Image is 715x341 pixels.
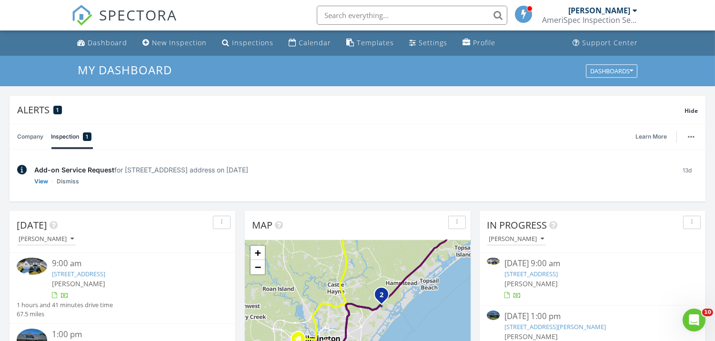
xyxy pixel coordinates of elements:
[635,132,673,141] a: Learn More
[34,177,48,186] a: View
[78,62,172,78] span: My Dashboard
[342,34,398,52] a: Templates
[218,34,277,52] a: Inspections
[542,15,637,25] div: AmeriSpec Inspection Services
[459,34,499,52] a: Company Profile
[57,107,59,113] span: 1
[52,258,211,270] div: 9:00 am
[52,279,105,288] span: [PERSON_NAME]
[51,124,91,149] a: Inspection
[19,236,74,242] div: [PERSON_NAME]
[17,103,685,116] div: Alerts
[685,107,698,115] span: Hide
[57,177,79,186] a: Dismiss
[504,279,558,288] span: [PERSON_NAME]
[419,38,447,47] div: Settings
[17,233,76,246] button: [PERSON_NAME]
[590,68,633,74] div: Dashboards
[52,329,211,341] div: 1:00 pm
[252,219,272,231] span: Map
[251,260,265,274] a: Zoom out
[99,5,177,25] span: SPECTORA
[139,34,211,52] a: New Inspection
[504,322,606,331] a: [STREET_ADDRESS][PERSON_NAME]
[17,301,113,310] div: 1 hours and 41 minutes drive time
[17,258,47,275] img: 9256608%2Fcover_photos%2FPVrKjswwvrMStJ3gxMng%2Fsmall.jpg
[285,34,335,52] a: Calendar
[88,38,127,47] div: Dashboard
[299,38,331,47] div: Calendar
[487,258,698,300] a: [DATE] 9:00 am [STREET_ADDRESS] [PERSON_NAME]
[504,332,558,341] span: [PERSON_NAME]
[702,309,713,316] span: 10
[487,219,547,231] span: In Progress
[152,38,207,47] div: New Inspection
[487,311,500,320] img: 9356015%2Fcover_photos%2FjeM3qJ4t0OCvD7Y8Qal4%2Fsmall.jpg
[504,270,558,278] a: [STREET_ADDRESS]
[489,236,544,242] div: [PERSON_NAME]
[676,165,698,186] div: 13d
[52,270,105,278] a: [STREET_ADDRESS]
[504,311,681,322] div: [DATE] 1:00 pm
[487,233,546,246] button: [PERSON_NAME]
[504,258,681,270] div: [DATE] 9:00 am
[405,34,451,52] a: Settings
[380,292,383,299] i: 2
[357,38,394,47] div: Templates
[251,246,265,260] a: Zoom in
[71,5,92,26] img: The Best Home Inspection Software - Spectora
[317,6,507,25] input: Search everything...
[382,294,387,300] div: 59 Bonaparte Street Lot 152,, Wilmington, NC 28411
[569,34,642,52] a: Support Center
[17,124,43,149] a: Company
[17,258,228,319] a: 9:00 am [STREET_ADDRESS] [PERSON_NAME] 1 hours and 41 minutes drive time 67.5 miles
[34,165,669,175] div: for [STREET_ADDRESS] address on [DATE]
[586,64,637,78] button: Dashboards
[568,6,630,15] div: [PERSON_NAME]
[683,309,705,331] iframe: Intercom live chat
[73,34,131,52] a: Dashboard
[17,310,113,319] div: 67.5 miles
[688,136,695,138] img: ellipsis-632cfdd7c38ec3a7d453.svg
[71,13,177,33] a: SPECTORA
[582,38,638,47] div: Support Center
[86,132,89,141] span: 1
[232,38,273,47] div: Inspections
[473,38,495,47] div: Profile
[17,219,47,231] span: [DATE]
[487,258,500,265] img: 9256608%2Fcover_photos%2FPVrKjswwvrMStJ3gxMng%2Fsmall.jpg
[34,166,114,174] span: Add-on Service Request
[17,165,27,175] img: info-2c025b9f2229fc06645a.svg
